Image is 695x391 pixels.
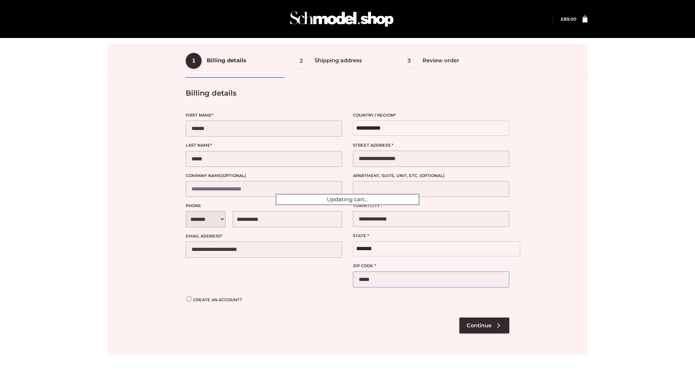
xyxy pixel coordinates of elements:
a: £89.00 [561,16,576,22]
div: Updating cart... [275,194,420,205]
bdi: 89.00 [561,16,576,22]
span: £ [561,16,564,22]
img: Schmodel Admin 964 [287,5,396,33]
